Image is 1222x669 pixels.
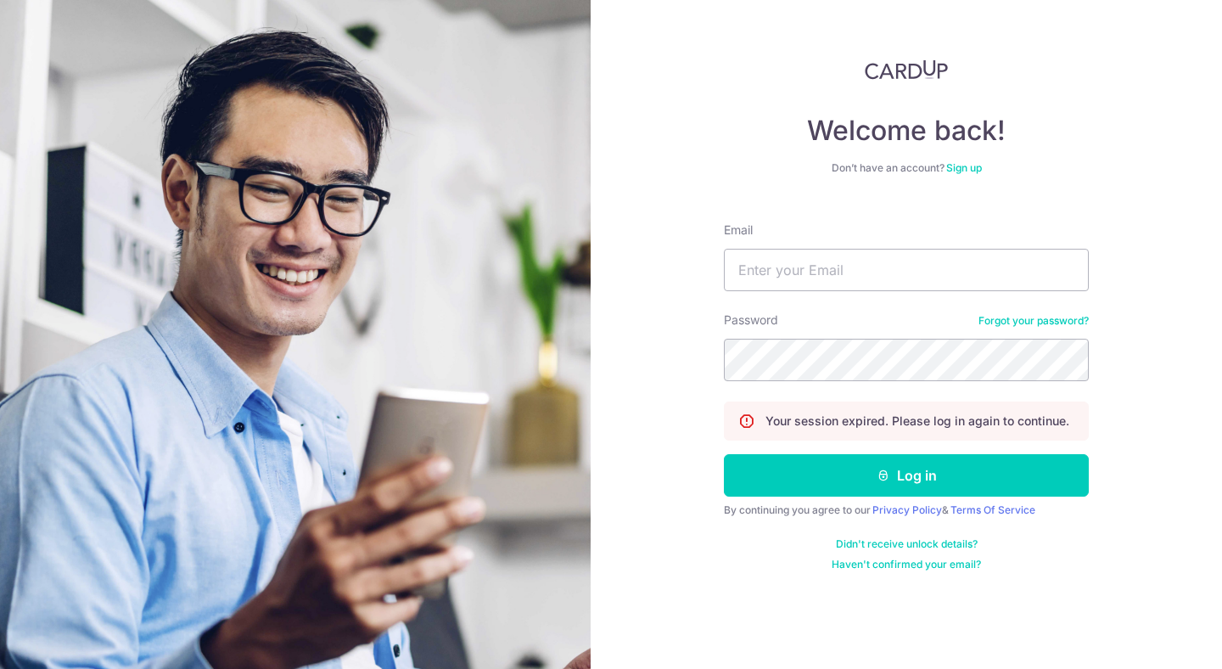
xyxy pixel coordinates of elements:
[724,114,1089,148] h4: Welcome back!
[872,503,942,516] a: Privacy Policy
[724,222,753,239] label: Email
[978,314,1089,328] a: Forgot your password?
[765,413,1069,430] p: Your session expired. Please log in again to continue.
[832,558,981,571] a: Haven't confirmed your email?
[724,249,1089,291] input: Enter your Email
[836,537,978,551] a: Didn't receive unlock details?
[724,312,778,329] label: Password
[865,59,948,80] img: CardUp Logo
[950,503,1035,516] a: Terms Of Service
[946,161,982,174] a: Sign up
[724,161,1089,175] div: Don’t have an account?
[724,503,1089,517] div: By continuing you agree to our &
[724,454,1089,497] button: Log in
